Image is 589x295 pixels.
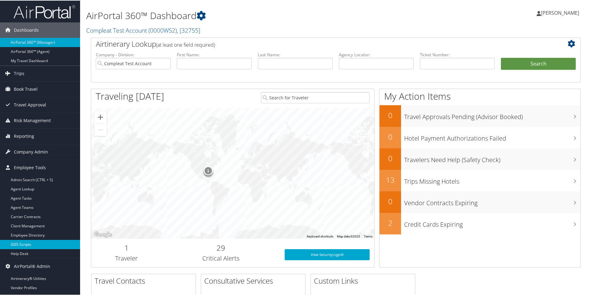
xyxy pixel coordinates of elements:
h2: 29 [167,242,275,253]
span: Company Admin [14,144,48,159]
span: ( 0000WS2 ) [148,26,177,34]
a: 13Trips Missing Hotels [380,169,580,191]
label: Company - Division: [96,51,171,57]
span: [PERSON_NAME] [541,9,579,16]
label: First Name: [177,51,252,57]
h3: Traveler [96,253,157,262]
a: Open this area in Google Maps (opens a new window) [93,230,113,238]
span: Trips [14,65,24,81]
span: Travel Approval [14,97,46,112]
span: Map data ©2025 [337,234,360,237]
button: Zoom in [94,110,107,123]
a: View SecurityLogic® [285,249,370,260]
h3: Travel Approvals Pending (Advisor Booked) [404,109,580,121]
a: 0Travel Approvals Pending (Advisor Booked) [380,105,580,126]
input: Search for Traveler [261,91,370,103]
a: Compleat Test Account [86,26,200,34]
label: Last Name: [258,51,333,57]
h1: AirPortal 360™ Dashboard [86,9,419,22]
h1: Traveling [DATE] [96,89,164,102]
h3: Vendor Contracts Expiring [404,195,580,207]
h3: Hotel Payment Authorizations Failed [404,130,580,142]
a: 0Vendor Contracts Expiring [380,191,580,212]
h3: Trips Missing Hotels [404,173,580,185]
button: Search [501,57,576,70]
a: 0Travelers Need Help (Safety Check) [380,148,580,169]
a: 2Credit Cards Expiring [380,212,580,234]
h2: Custom Links [314,275,415,285]
h2: 0 [380,153,401,163]
h2: Airtinerary Lookup [96,38,535,49]
span: Book Travel [14,81,38,96]
label: Agency Locator: [339,51,414,57]
button: Zoom out [94,123,107,135]
span: , [ 32755 ] [177,26,200,34]
h2: 13 [380,174,401,185]
img: airportal-logo.png [14,4,75,18]
a: Terms (opens in new tab) [364,234,372,237]
h2: 0 [380,110,401,120]
h2: 0 [380,196,401,206]
span: Dashboards [14,22,39,37]
h2: 2 [380,217,401,228]
span: Reporting [14,128,34,143]
span: (at least one field required) [156,41,215,48]
span: AirPortal® Admin [14,258,50,273]
h2: 1 [96,242,157,253]
h3: Travelers Need Help (Safety Check) [404,152,580,164]
img: Google [93,230,113,238]
h3: Critical Alerts [167,253,275,262]
span: Risk Management [14,112,51,128]
a: 0Hotel Payment Authorizations Failed [380,126,580,148]
h1: My Action Items [380,89,580,102]
h3: Credit Cards Expiring [404,217,580,228]
h2: 0 [380,131,401,142]
span: Employee Tools [14,159,46,175]
h2: Consultative Services [204,275,305,285]
a: [PERSON_NAME] [537,3,585,22]
div: 1 [204,165,213,175]
label: Ticket Number: [420,51,495,57]
h2: Travel Contacts [95,275,196,285]
button: Keyboard shortcuts [307,234,333,238]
